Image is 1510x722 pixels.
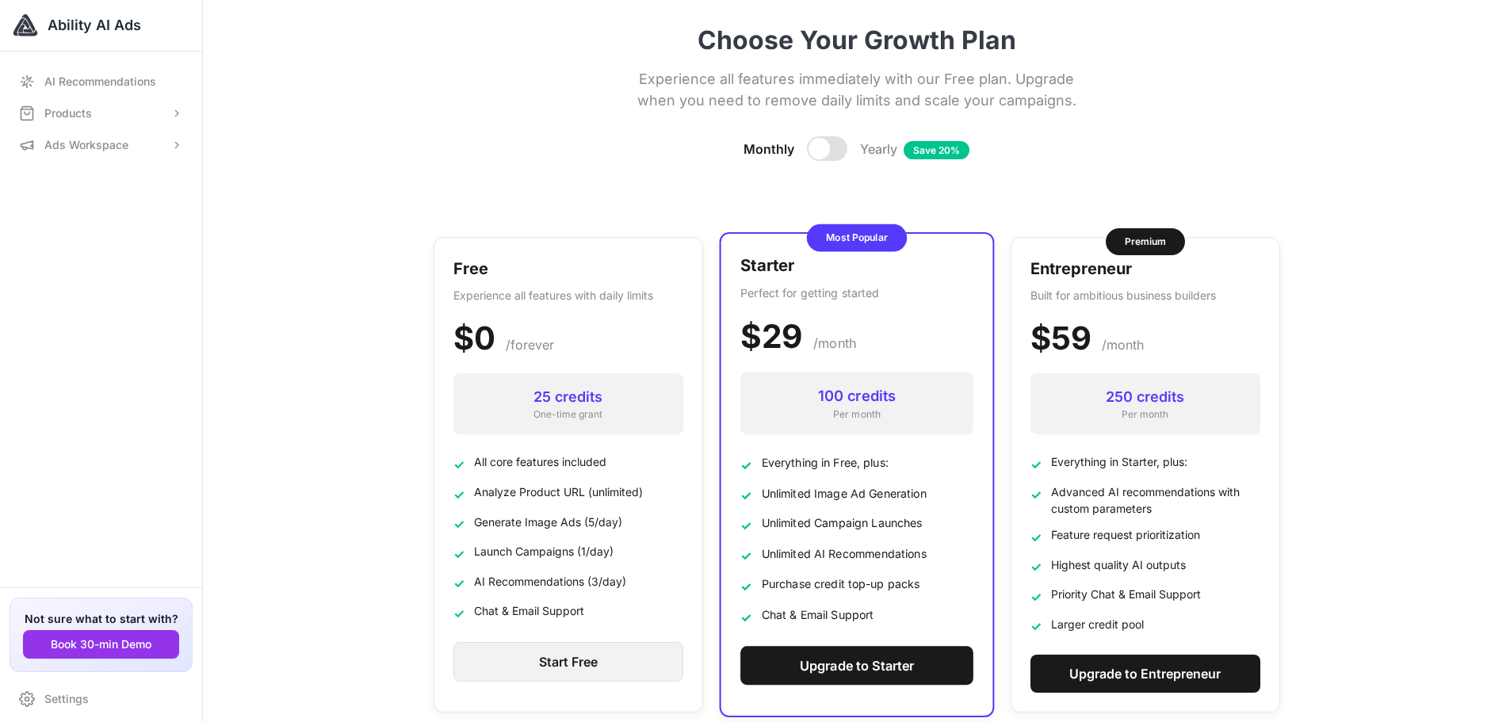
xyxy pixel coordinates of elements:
[753,385,960,407] div: 100 credits
[506,337,554,353] span: /forever
[1043,386,1248,407] div: 250 credits
[740,254,973,278] h3: Starter
[10,131,193,159] button: Ads Workspace
[466,386,671,407] div: 25 credits
[1043,407,1248,422] div: Per month
[19,105,92,121] div: Products
[23,630,179,659] button: Book 30-min Demo
[740,607,751,626] span: ✓
[1030,455,1042,474] span: ✓
[1030,287,1260,304] p: Built for ambitious business builders
[619,68,1095,111] p: Experience all features immediately with our Free plan. Upgrade when you need to remove daily lim...
[1102,337,1144,353] span: /month
[740,486,751,505] span: ✓
[740,455,751,474] span: ✓
[48,14,141,36] span: Ability AI Ads
[1051,483,1260,517] span: Advanced AI recommendations with custom parameters
[740,577,751,596] span: ✓
[761,545,926,562] span: Unlimited AI Recommendations
[812,335,855,351] span: /month
[740,516,751,535] span: ✓
[761,484,926,501] span: Unlimited Image Ad Generation
[761,606,874,623] span: Chat & Email Support
[474,514,622,530] span: Generate Image Ads (5/day)
[13,13,189,38] a: Ability AI Ads
[453,574,464,593] span: ✓
[474,543,614,560] span: Launch Campaigns (1/day)
[1030,655,1260,693] button: Upgrade to Entrepreneur
[10,67,193,96] a: AI Recommendations
[453,604,464,623] span: ✓
[453,257,683,281] h3: Free
[1030,617,1042,636] span: ✓
[1030,557,1042,576] span: ✓
[1051,453,1187,470] span: Everything in Starter, plus:
[904,141,969,159] span: Save 20%
[740,316,803,356] span: $29
[740,547,751,566] span: ✓
[1051,586,1201,602] span: Priority Chat & Email Support
[1051,526,1200,543] span: Feature request prioritization
[474,573,626,590] span: AI Recommendations (3/day)
[453,287,683,304] p: Experience all features with daily limits
[23,611,179,627] h3: Not sure what to start with?
[740,285,973,301] p: Perfect for getting started
[1051,616,1144,632] span: Larger credit pool
[10,99,193,128] button: Products
[453,642,683,682] button: Start Free
[744,139,794,159] span: Monthly
[761,454,888,471] span: Everything in Free, plus:
[1030,587,1042,606] span: ✓
[1030,485,1042,504] span: ✓
[761,515,922,532] span: Unlimited Campaign Launches
[466,407,671,422] div: One-time grant
[474,453,606,470] span: All core features included
[1030,528,1042,547] span: ✓
[453,485,464,504] span: ✓
[474,483,643,500] span: Analyze Product URL (unlimited)
[453,455,464,474] span: ✓
[10,685,193,713] a: Settings
[1030,257,1260,281] h3: Entrepreneur
[453,544,464,563] span: ✓
[740,646,973,685] button: Upgrade to Starter
[453,319,495,357] span: $0
[1030,319,1091,357] span: $59
[860,139,969,159] span: Yearly
[19,137,128,153] div: Ads Workspace
[753,407,960,422] div: Per month
[453,514,464,533] span: ✓
[434,25,1280,55] h1: Choose Your Growth Plan
[1051,556,1186,573] span: Highest quality AI outputs
[474,602,584,619] span: Chat & Email Support
[761,575,919,592] span: Purchase credit top-up packs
